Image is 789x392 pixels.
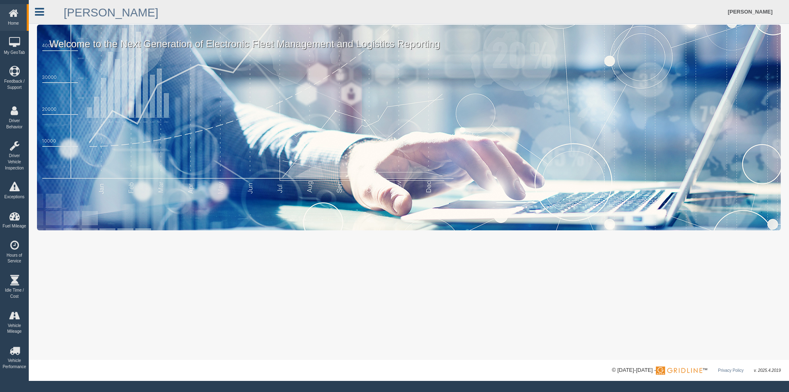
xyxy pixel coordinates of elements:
[754,368,781,373] span: v. 2025.4.2019
[656,366,702,375] img: Gridline
[718,368,743,373] a: Privacy Policy
[612,366,781,375] div: © [DATE]-[DATE] - ™
[37,25,781,51] p: Welcome to the Next Generation of Electronic Fleet Management and Logistics Reporting
[64,6,158,19] a: [PERSON_NAME]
